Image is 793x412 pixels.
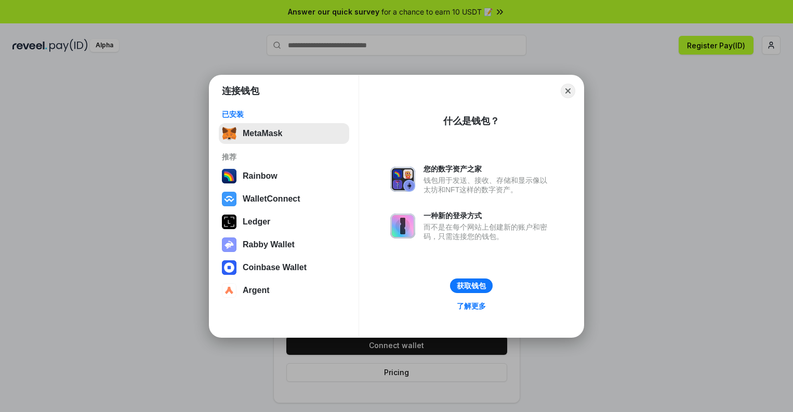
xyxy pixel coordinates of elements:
img: svg+xml,%3Csvg%20xmlns%3D%22http%3A%2F%2Fwww.w3.org%2F2000%2Fsvg%22%20width%3D%2228%22%20height%3... [222,215,236,229]
a: 了解更多 [451,299,492,313]
div: Ledger [243,217,270,227]
button: Close [561,84,575,98]
div: WalletConnect [243,194,300,204]
img: svg+xml,%3Csvg%20xmlns%3D%22http%3A%2F%2Fwww.w3.org%2F2000%2Fsvg%22%20fill%3D%22none%22%20viewBox... [390,167,415,192]
div: 一种新的登录方式 [424,211,552,220]
div: Argent [243,286,270,295]
button: Ledger [219,211,349,232]
div: 钱包用于发送、接收、存储和显示像以太坊和NFT这样的数字资产。 [424,176,552,194]
img: svg+xml,%3Csvg%20width%3D%2228%22%20height%3D%2228%22%20viewBox%3D%220%200%2028%2028%22%20fill%3D... [222,283,236,298]
div: 您的数字资产之家 [424,164,552,174]
div: MetaMask [243,129,282,138]
button: MetaMask [219,123,349,144]
img: svg+xml,%3Csvg%20width%3D%22120%22%20height%3D%22120%22%20viewBox%3D%220%200%20120%20120%22%20fil... [222,169,236,183]
button: WalletConnect [219,189,349,209]
button: Rainbow [219,166,349,187]
div: Rabby Wallet [243,240,295,249]
button: 获取钱包 [450,278,493,293]
div: 推荐 [222,152,346,162]
div: Coinbase Wallet [243,263,307,272]
img: svg+xml,%3Csvg%20width%3D%2228%22%20height%3D%2228%22%20viewBox%3D%220%200%2028%2028%22%20fill%3D... [222,192,236,206]
div: 什么是钱包？ [443,115,499,127]
div: Rainbow [243,171,277,181]
button: Rabby Wallet [219,234,349,255]
div: 已安装 [222,110,346,119]
img: svg+xml,%3Csvg%20width%3D%2228%22%20height%3D%2228%22%20viewBox%3D%220%200%2028%2028%22%20fill%3D... [222,260,236,275]
div: 获取钱包 [457,281,486,290]
div: 而不是在每个网站上创建新的账户和密码，只需连接您的钱包。 [424,222,552,241]
img: svg+xml,%3Csvg%20xmlns%3D%22http%3A%2F%2Fwww.w3.org%2F2000%2Fsvg%22%20fill%3D%22none%22%20viewBox... [390,214,415,238]
img: svg+xml,%3Csvg%20xmlns%3D%22http%3A%2F%2Fwww.w3.org%2F2000%2Fsvg%22%20fill%3D%22none%22%20viewBox... [222,237,236,252]
button: Coinbase Wallet [219,257,349,278]
img: svg+xml,%3Csvg%20fill%3D%22none%22%20height%3D%2233%22%20viewBox%3D%220%200%2035%2033%22%20width%... [222,126,236,141]
button: Argent [219,280,349,301]
h1: 连接钱包 [222,85,259,97]
div: 了解更多 [457,301,486,311]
